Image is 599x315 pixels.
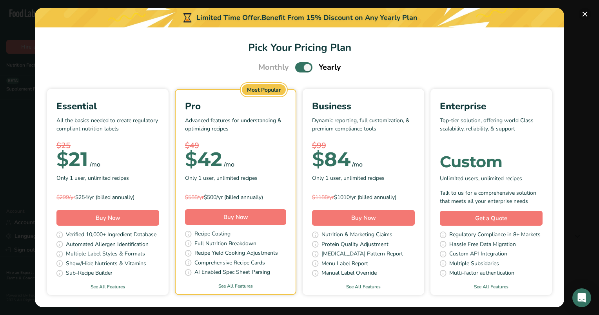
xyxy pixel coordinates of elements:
[66,230,156,240] span: Verified 10,000+ Ingredient Database
[66,250,145,259] span: Multiple Label Styles & Formats
[185,140,286,152] div: $49
[47,283,169,290] a: See All Features
[185,116,286,140] p: Advanced features for understanding & optimizing recipes
[56,116,159,140] p: All the basics needed to create regulatory compliant nutrition labels
[449,250,507,259] span: Custom API Integration
[440,116,543,140] p: Top-tier solution, offering world Class scalability, reliability, & support
[261,13,417,23] div: Benefit From 15% Discount on Any Yearly Plan
[352,160,363,169] div: /mo
[321,230,392,240] span: Nutrition & Marketing Claims
[312,193,415,201] div: $1010/yr (billed annually)
[449,230,541,240] span: Regulatory Compliance in 8+ Markets
[319,62,341,73] span: Yearly
[303,283,424,290] a: See All Features
[176,282,296,290] a: See All Features
[312,140,415,152] div: $99
[224,160,234,169] div: /mo
[440,174,522,183] span: Unlimited users, unlimited recipes
[96,214,120,222] span: Buy Now
[572,288,591,307] div: Open Intercom Messenger
[185,99,286,113] div: Pro
[44,40,555,55] h1: Pick Your Pricing Plan
[449,259,499,269] span: Multiple Subsidaries
[185,209,286,225] button: Buy Now
[56,193,159,201] div: $254/yr (billed annually)
[449,269,514,279] span: Multi-factor authentication
[194,230,231,239] span: Recipe Costing
[312,210,415,226] button: Buy Now
[66,269,113,279] span: Sub-Recipe Builder
[440,99,543,113] div: Enterprise
[66,259,146,269] span: Show/Hide Nutrients & Vitamins
[430,283,552,290] a: See All Features
[194,249,278,259] span: Recipe Yield Cooking Adjustments
[56,147,69,171] span: $
[321,240,388,250] span: Protein Quality Adjustment
[258,62,289,73] span: Monthly
[312,116,415,140] p: Dynamic reporting, full customization, & premium compliance tools
[321,250,403,259] span: [MEDICAL_DATA] Pattern Report
[194,268,270,278] span: AI Enabled Spec Sheet Parsing
[56,210,159,226] button: Buy Now
[56,194,75,201] span: $299/yr
[351,214,376,222] span: Buy Now
[185,193,286,201] div: $500/yr (billed annually)
[449,240,516,250] span: Hassle Free Data Migration
[56,152,88,167] div: 21
[35,8,564,27] div: Limited Time Offer.
[242,84,286,95] div: Most Popular
[90,160,100,169] div: /mo
[440,189,543,205] div: Talk to us for a comprehensive solution that meets all your enterprise needs
[194,239,256,249] span: Full Nutrition Breakdown
[185,152,222,167] div: 42
[66,240,149,250] span: Automated Allergen Identification
[440,154,543,170] div: Custom
[312,194,334,201] span: $1188/yr
[185,194,204,201] span: $588/yr
[185,174,258,182] span: Only 1 user, unlimited recipes
[56,99,159,113] div: Essential
[312,99,415,113] div: Business
[223,213,248,221] span: Buy Now
[312,152,350,167] div: 84
[185,147,197,171] span: $
[56,140,159,152] div: $25
[475,214,507,223] span: Get a Quote
[312,147,324,171] span: $
[321,269,377,279] span: Manual Label Override
[321,259,368,269] span: Menu Label Report
[56,174,129,182] span: Only 1 user, unlimited recipes
[194,259,265,268] span: Comprehensive Recipe Cards
[312,174,385,182] span: Only 1 user, unlimited recipes
[440,211,543,226] a: Get a Quote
